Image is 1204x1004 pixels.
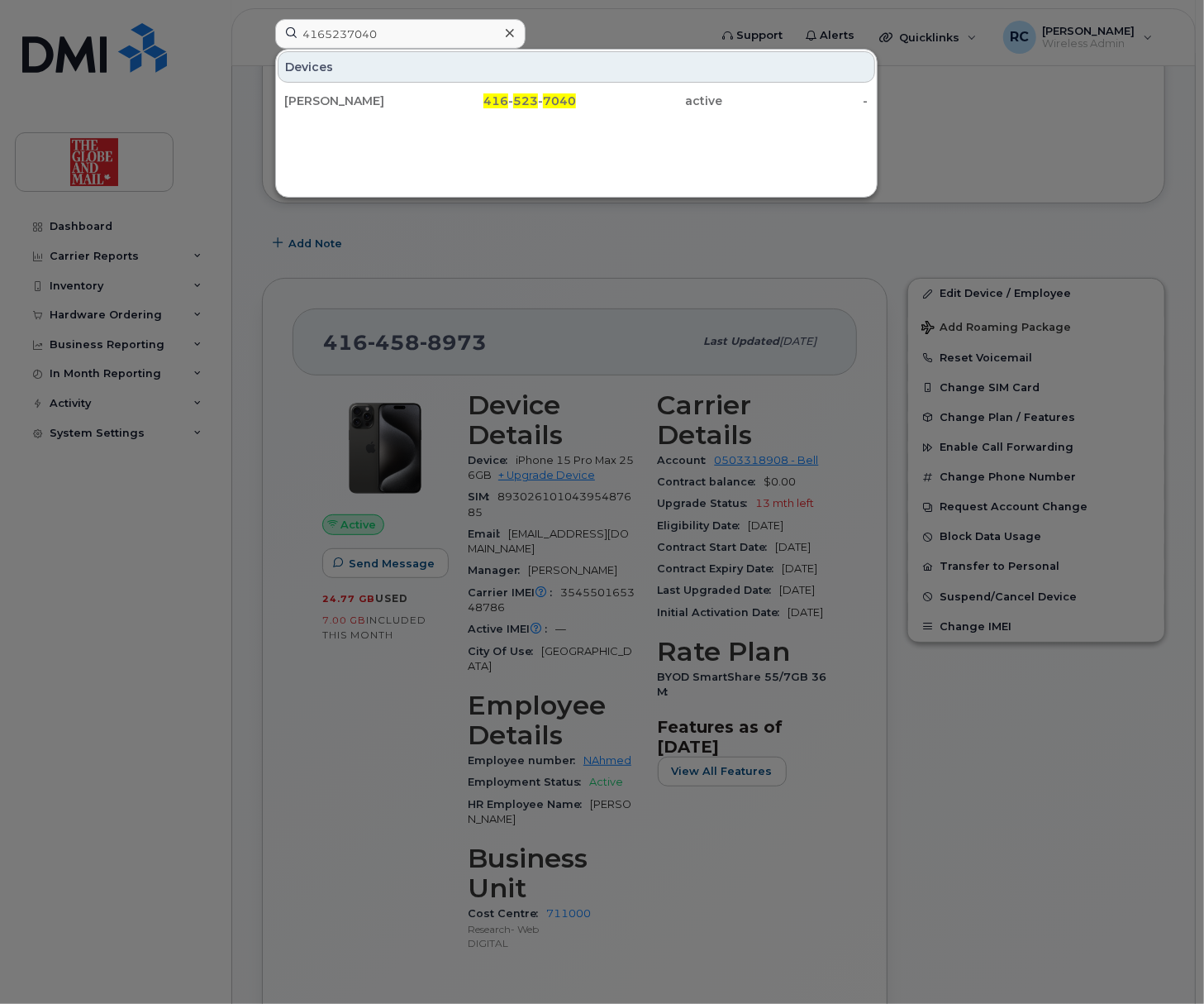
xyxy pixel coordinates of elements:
span: 7040 [543,93,576,108]
a: [PERSON_NAME]416-523-7040active- [278,86,875,116]
span: 523 [513,93,538,108]
span: 416 [483,93,508,108]
div: active [576,93,722,109]
div: - - [431,93,577,109]
div: [PERSON_NAME] [284,93,431,109]
div: Devices [278,51,875,83]
input: Find something... [275,19,526,49]
div: - [722,93,868,109]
